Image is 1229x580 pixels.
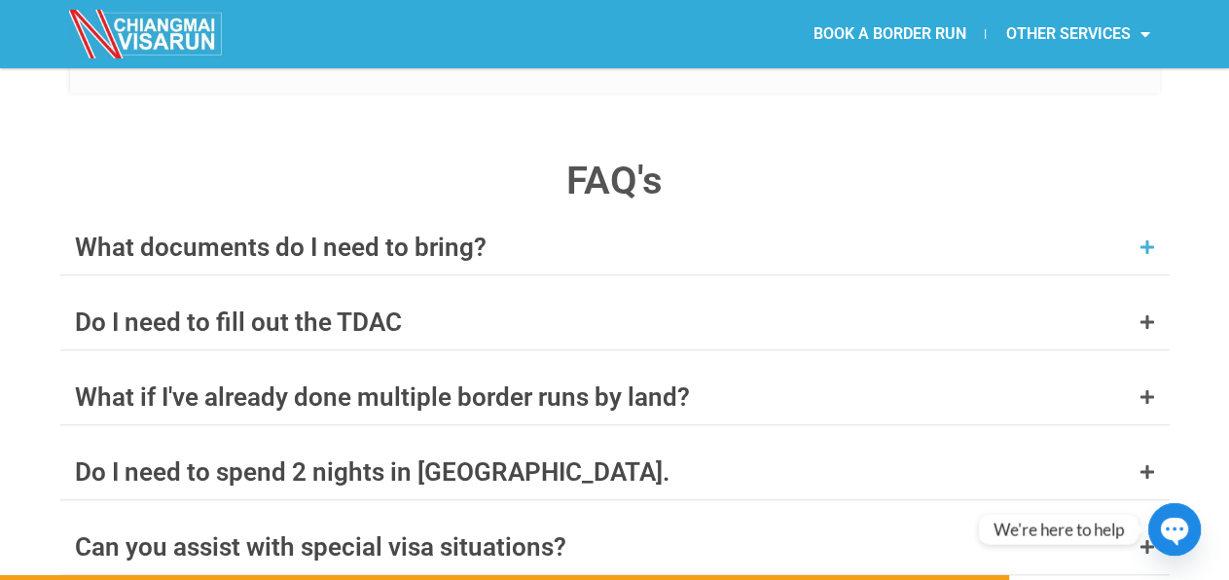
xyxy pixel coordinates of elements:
div: Do I need to fill out the TDAC [75,309,402,335]
nav: Menu [614,12,1169,56]
a: BOOK A BORDER RUN [793,12,985,56]
div: Can you assist with special visa situations? [75,534,566,560]
div: What documents do I need to bring? [75,235,487,260]
a: OTHER SERVICES [986,12,1169,56]
h4: FAQ's [60,162,1170,200]
div: What if I've already done multiple border runs by land? [75,384,690,410]
div: Do I need to spend 2 nights in [GEOGRAPHIC_DATA]. [75,459,669,485]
